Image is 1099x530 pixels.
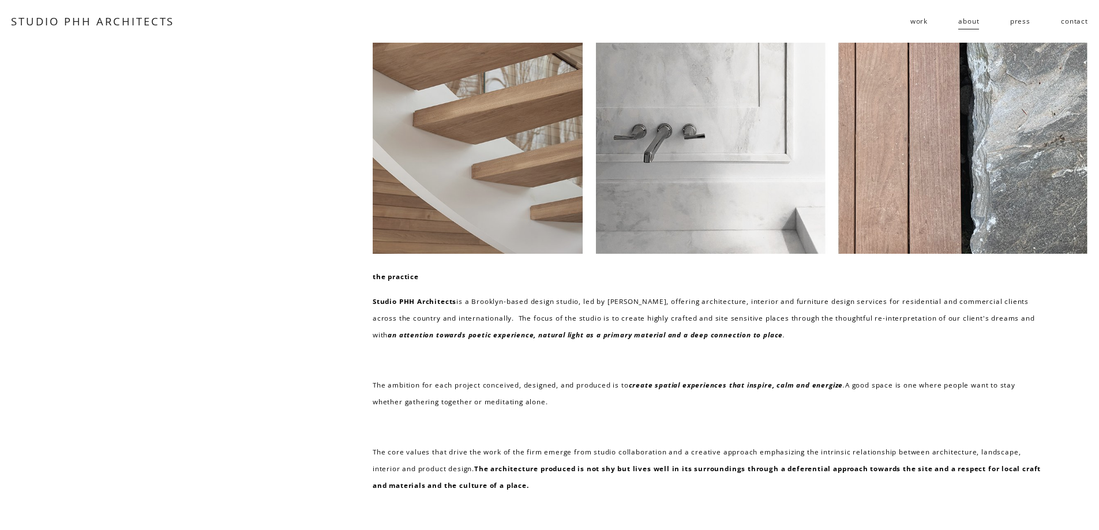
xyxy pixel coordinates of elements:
[1061,12,1088,31] a: contact
[843,380,845,389] em: .
[783,330,785,339] em: .
[373,293,1043,344] p: is a Brooklyn-based design studio, led by [PERSON_NAME], offering architecture, interior and furn...
[629,380,843,389] em: create spatial experiences that inspire, calm and energize
[958,12,979,31] a: about
[910,12,928,31] a: folder dropdown
[1010,12,1030,31] a: press
[11,14,174,28] a: STUDIO PHH ARCHITECTS
[373,272,419,281] strong: the practice
[373,377,1043,411] p: The ambition for each project conceived, designed, and produced is to A good space is one where p...
[373,443,1043,494] p: The core values that drive the work of the firm emerge from studio collaboration and a creative a...
[373,296,456,306] strong: Studio PHH Architects
[373,464,1043,490] strong: The architecture produced is not shy but lives well in its surroundings through a deferential app...
[388,330,783,339] em: an attention towards poetic experience, natural light as a primary material and a deep connection...
[910,13,928,29] span: work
